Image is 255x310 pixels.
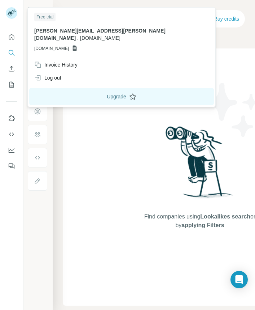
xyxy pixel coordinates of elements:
button: Use Surfe API [6,128,17,141]
span: . [77,35,79,41]
button: Dashboard [6,144,17,157]
span: [DOMAIN_NAME] [34,45,69,52]
button: Use Surfe on LinkedIn [6,112,17,125]
div: Invoice History [34,61,78,68]
button: Buy credits [206,14,239,24]
img: Avatar [6,7,17,19]
button: Enrich CSV [6,62,17,75]
span: applying Filters [181,222,224,228]
button: My lists [6,78,17,91]
button: Quick start [6,30,17,43]
img: Surfe Illustration - Woman searching with binoculars [162,124,237,205]
span: [PERSON_NAME][EMAIL_ADDRESS][PERSON_NAME][DOMAIN_NAME] [34,28,166,41]
div: Free trial [34,13,56,21]
div: Log out [34,74,61,81]
button: Search [6,46,17,59]
button: Show [22,4,52,15]
button: Feedback [6,160,17,173]
button: Upgrade [29,88,214,105]
div: Open Intercom Messenger [230,271,248,288]
span: Lookalikes search [200,213,250,220]
span: [DOMAIN_NAME] [80,35,120,41]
